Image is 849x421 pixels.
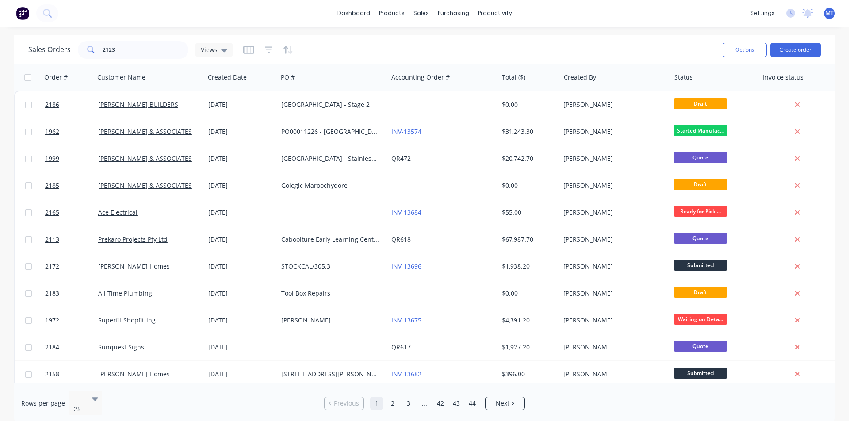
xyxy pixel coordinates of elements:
button: Options [723,43,767,57]
img: Factory [16,7,29,20]
div: STOCKCAL/305.3 [281,262,379,271]
a: 1962 [45,118,98,145]
div: $1,938.20 [502,262,554,271]
a: 2165 [45,199,98,226]
span: 1999 [45,154,59,163]
span: 2113 [45,235,59,244]
div: [PERSON_NAME] [563,208,662,217]
span: 1972 [45,316,59,325]
div: [PERSON_NAME] [563,370,662,379]
a: 2186 [45,91,98,118]
div: [GEOGRAPHIC_DATA] - Stainless Works - Revised [DATE] [281,154,379,163]
a: Page 2 [386,397,399,410]
div: [PERSON_NAME] [563,181,662,190]
div: products [375,7,409,20]
div: Tool Box Repairs [281,289,379,298]
a: Page 43 [450,397,463,410]
div: PO00011226 - [GEOGRAPHIC_DATA] [281,127,379,136]
div: Status [674,73,693,82]
div: $67,987.70 [502,235,554,244]
div: $396.00 [502,370,554,379]
a: Previous page [325,399,363,408]
div: $20,742.70 [502,154,554,163]
a: Next page [486,399,524,408]
div: Created By [564,73,596,82]
a: [PERSON_NAME] & ASSOCIATES [98,154,192,163]
span: 2186 [45,100,59,109]
div: purchasing [433,7,474,20]
div: Customer Name [97,73,145,82]
div: [PERSON_NAME] [563,154,662,163]
div: $4,391.20 [502,316,554,325]
span: Next [496,399,509,408]
div: sales [409,7,433,20]
a: QR472 [391,154,411,163]
div: [PERSON_NAME] [563,289,662,298]
a: Superfit Shopfitting [98,316,156,324]
a: 2184 [45,334,98,360]
div: [DATE] [208,181,274,190]
div: $0.00 [502,289,554,298]
span: Started Manufac... [674,125,727,136]
div: Invoice status [763,73,803,82]
a: QR618 [391,235,411,243]
span: Draft [674,179,727,190]
a: Page 1 is your current page [370,397,383,410]
div: [DATE] [208,127,274,136]
a: Ace Electrical [98,208,138,216]
a: 2183 [45,280,98,307]
div: [DATE] [208,289,274,298]
div: [PERSON_NAME] [563,316,662,325]
a: [PERSON_NAME] & ASSOCIATES [98,127,192,136]
a: [PERSON_NAME] Homes [98,262,170,270]
a: [PERSON_NAME] BUILDERS [98,100,178,109]
a: Sunquest Signs [98,343,144,351]
div: [STREET_ADDRESS][PERSON_NAME] [281,370,379,379]
div: [PERSON_NAME] [563,343,662,352]
a: Page 42 [434,397,447,410]
span: Quote [674,152,727,163]
div: Caboolture Early Learning Centre - D&C [281,235,379,244]
div: $55.00 [502,208,554,217]
div: Created Date [208,73,247,82]
div: Total ($) [502,73,525,82]
ul: Pagination [321,397,528,410]
span: Submitted [674,260,727,271]
input: Search... [103,41,189,59]
div: Gologic Maroochydore [281,181,379,190]
div: [PERSON_NAME] [563,100,662,109]
a: 2113 [45,226,98,253]
a: 2172 [45,253,98,280]
a: INV-13684 [391,208,421,216]
a: Prekaro Projects Pty Ltd [98,235,168,243]
div: Accounting Order # [391,73,450,82]
a: 1972 [45,307,98,334]
span: Quote [674,341,727,352]
span: 1962 [45,127,59,136]
a: INV-13696 [391,262,421,270]
a: 2158 [45,361,98,387]
span: Waiting on Deta... [674,314,727,325]
div: [DATE] [208,208,274,217]
div: productivity [474,7,516,20]
div: PO # [281,73,295,82]
div: [DATE] [208,316,274,325]
span: Submitted [674,368,727,379]
span: Draft [674,287,727,298]
a: 1999 [45,145,98,172]
h1: Sales Orders [28,46,71,54]
div: [DATE] [208,262,274,271]
div: [DATE] [208,100,274,109]
a: QR617 [391,343,411,351]
div: settings [746,7,779,20]
span: 2158 [45,370,59,379]
a: Page 3 [402,397,415,410]
div: [PERSON_NAME] [281,316,379,325]
div: [DATE] [208,235,274,244]
span: Previous [334,399,359,408]
span: 2165 [45,208,59,217]
a: [PERSON_NAME] Homes [98,370,170,378]
a: INV-13675 [391,316,421,324]
div: Order # [44,73,68,82]
span: Ready for Pick ... [674,206,727,217]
